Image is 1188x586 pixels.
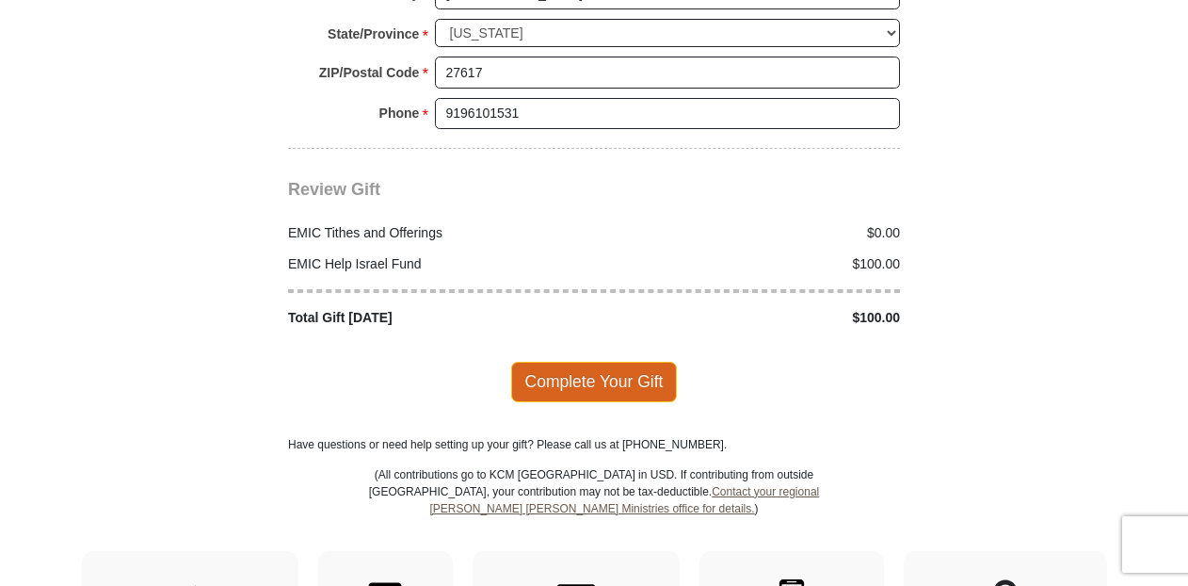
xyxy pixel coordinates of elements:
[288,180,380,199] span: Review Gift
[279,308,595,328] div: Total Gift [DATE]
[279,254,595,274] div: EMIC Help Israel Fund
[379,100,420,126] strong: Phone
[594,223,910,243] div: $0.00
[368,466,820,551] p: (All contributions go to KCM [GEOGRAPHIC_DATA] in USD. If contributing from outside [GEOGRAPHIC_D...
[319,59,420,86] strong: ZIP/Postal Code
[594,308,910,328] div: $100.00
[594,254,910,274] div: $100.00
[328,21,419,47] strong: State/Province
[429,485,819,515] a: Contact your regional [PERSON_NAME] [PERSON_NAME] Ministries office for details.
[511,362,678,401] span: Complete Your Gift
[288,436,900,453] p: Have questions or need help setting up your gift? Please call us at [PHONE_NUMBER].
[279,223,595,243] div: EMIC Tithes and Offerings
